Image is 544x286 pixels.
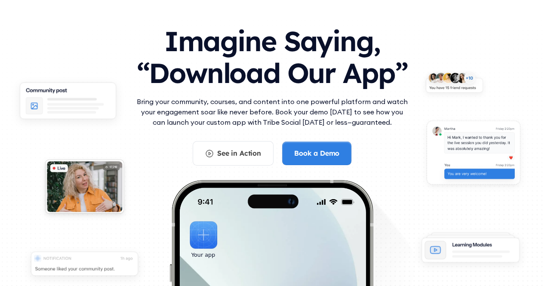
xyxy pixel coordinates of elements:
[135,17,410,93] h1: Imagine Saying, “Download Our App”
[135,96,410,127] p: Bring your community, courses, and content into one powerful platform and watch your engagement s...
[413,228,528,273] img: An illustration of Learning Modules
[282,141,351,165] a: Book a Demo
[419,115,528,194] img: An illustration of chat
[38,154,131,222] img: An illustration of Live video
[193,141,274,165] a: See in Action
[11,76,125,130] img: An illustration of Community Feed
[217,148,261,158] div: See in Action
[419,68,489,101] img: An illustration of New friends requests
[191,250,215,260] div: Your app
